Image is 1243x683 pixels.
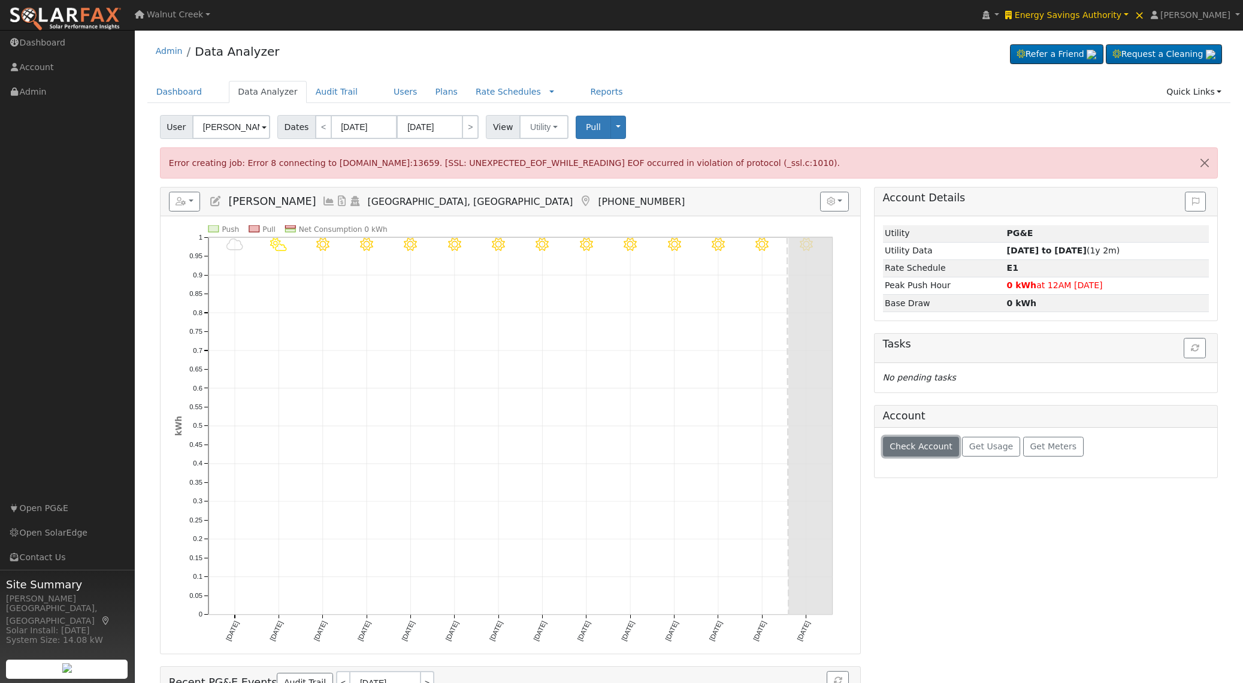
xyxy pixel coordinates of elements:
button: Get Usage [962,437,1020,457]
strong: [DATE] to [DATE] [1007,246,1087,255]
i: 9/20 - Clear [712,238,725,251]
text: 0.65 [189,365,202,373]
strong: 0 kWh [1007,298,1037,308]
i: 9/17 - Clear [580,238,593,251]
div: Solar Install: [DATE] [6,624,128,637]
input: Select a User [192,115,270,139]
text: [DATE] [268,619,284,642]
div: [GEOGRAPHIC_DATA], [GEOGRAPHIC_DATA] [6,602,128,627]
text: [DATE] [488,619,504,642]
text: 0.25 [189,516,202,524]
text: [DATE] [752,619,767,642]
text: 0.15 [189,554,202,561]
span: Site Summary [6,576,128,593]
span: Error creating job: Error 8 connecting to [DOMAIN_NAME]:13659. [SSL: UNEXPECTED_EOF_WHILE_READING... [169,158,840,168]
strong: 0 kWh [1007,280,1037,290]
span: Walnut Creek [147,10,203,19]
img: retrieve [1087,50,1096,59]
text: 0.6 [193,384,202,391]
td: Rate Schedule [883,259,1005,277]
button: Close [1192,148,1217,177]
span: Check Account [890,442,952,451]
span: Energy Savings Authority [1015,10,1121,20]
i: 9/14 - Clear [448,238,461,251]
text: 0.5 [193,422,202,429]
text: 0.7 [193,346,202,353]
img: retrieve [1206,50,1215,59]
i: 9/19 - Clear [668,238,681,251]
text: Pull [262,225,276,234]
text: 0.85 [189,290,202,297]
text: 1 [198,233,202,240]
button: Utility [519,115,568,139]
span: [GEOGRAPHIC_DATA], [GEOGRAPHIC_DATA] [368,196,573,207]
i: 9/16 - Clear [536,238,549,251]
h5: Tasks [883,338,1209,350]
text: [DATE] [312,619,328,642]
i: 9/21 - Clear [755,238,769,251]
text: Push [222,225,239,234]
a: Rate Schedules [476,87,541,96]
text: [DATE] [532,619,548,642]
a: Request a Cleaning [1106,44,1222,65]
text: [DATE] [356,619,372,642]
text: 0.35 [189,479,202,486]
img: SolarFax [9,7,122,32]
a: Quick Links [1157,81,1230,103]
span: × [1135,8,1145,22]
a: Plans [427,81,467,103]
span: [PHONE_NUMBER] [598,196,685,207]
a: Data Analyzer [229,81,307,103]
a: Audit Trail [307,81,367,103]
button: Get Meters [1023,437,1084,457]
span: [PERSON_NAME] [228,195,316,207]
text: 0.9 [193,271,202,278]
td: Utility Data [883,242,1005,259]
div: [PERSON_NAME] [6,593,128,605]
td: Peak Push Hour [883,277,1005,294]
text: 0.8 [193,309,202,316]
button: Refresh [1184,338,1206,358]
a: Map [579,195,592,207]
text: [DATE] [664,619,680,642]
a: Edit User (37654) [209,195,222,207]
i: 9/18 - Clear [624,238,637,251]
span: Get Usage [969,442,1013,451]
i: 9/12 - Clear [360,238,373,251]
i: No pending tasks [883,373,956,382]
i: 9/15 - Clear [492,238,505,251]
span: Dates [277,115,316,139]
i: 9/13 - Clear [404,238,417,251]
i: 9/10 - PartlyCloudy [270,238,287,251]
div: System Size: 14.08 kW [6,634,128,646]
img: retrieve [62,663,72,673]
a: Data Analyzer [195,44,279,59]
i: 9/11 - Clear [316,238,329,251]
span: (1y 2m) [1007,246,1120,255]
h5: Account [883,410,926,422]
text: 0.95 [189,252,202,259]
text: [DATE] [444,619,460,642]
strong: ID: 17317393, authorized: 09/23/25 [1007,228,1033,238]
text: [DATE] [225,619,240,642]
text: 0.05 [189,592,202,599]
a: Refer a Friend [1010,44,1103,65]
i: 9/09 - Cloudy [226,238,243,251]
strong: W [1007,263,1018,273]
a: Dashboard [147,81,211,103]
text: 0.1 [193,573,202,580]
text: 0.75 [189,328,202,335]
a: Login As (last Never) [349,195,362,207]
text: 0.4 [193,460,202,467]
button: Issue History [1185,192,1206,212]
a: < [315,115,332,139]
text: 0.3 [193,497,202,504]
text: kWh [174,416,183,436]
button: Pull [576,116,611,139]
text: [DATE] [400,619,416,642]
text: [DATE] [796,619,812,642]
a: Admin [156,46,183,56]
a: Users [385,81,427,103]
text: 0.45 [189,441,202,448]
h5: Account Details [883,192,1209,204]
